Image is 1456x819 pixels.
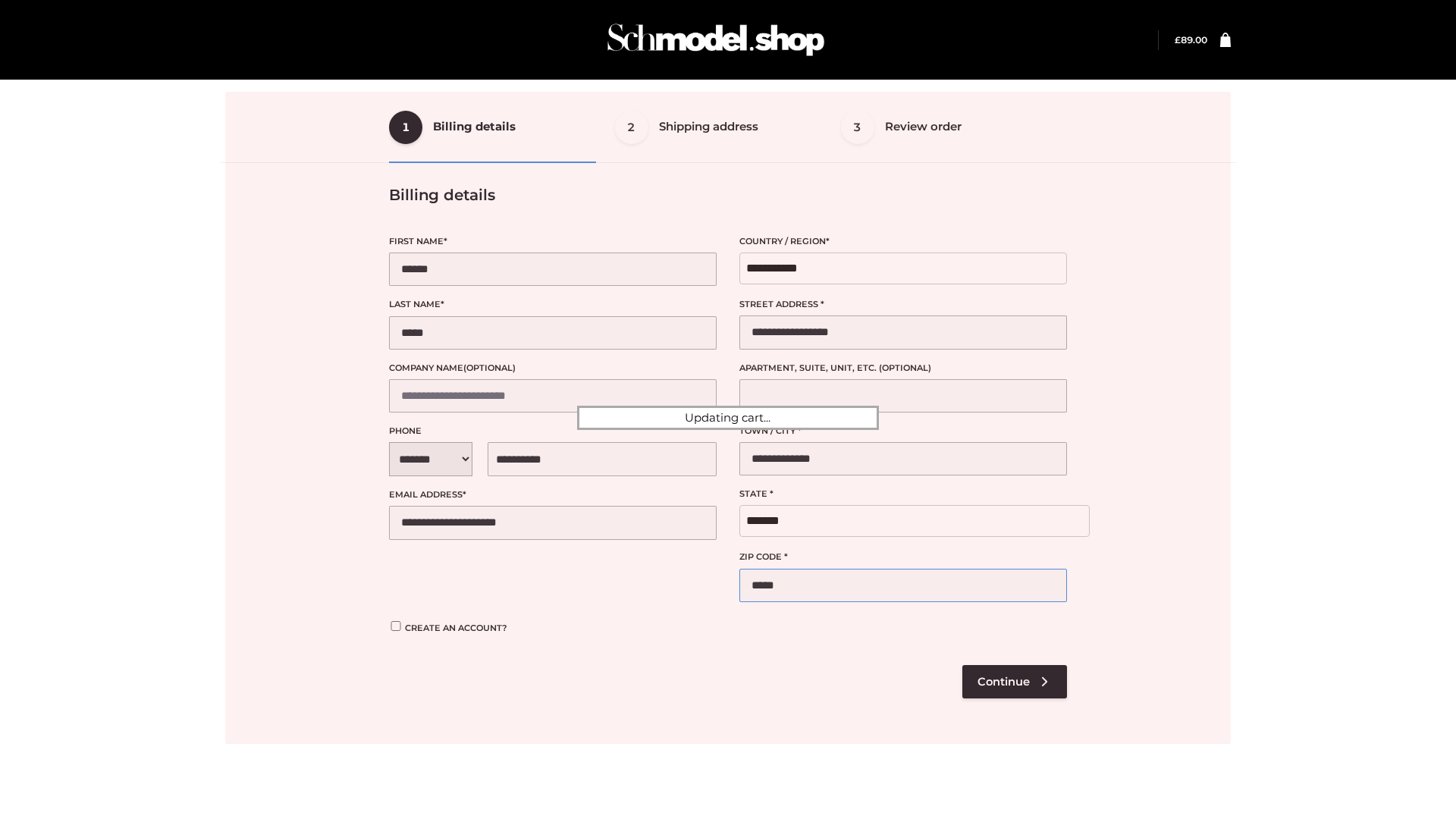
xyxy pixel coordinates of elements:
div: Updating cart... [577,406,879,430]
span: £ [1175,34,1181,45]
a: £89.00 [1175,34,1207,45]
img: Schmodel Admin 964 [602,10,830,70]
bdi: 89.00 [1175,34,1207,45]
